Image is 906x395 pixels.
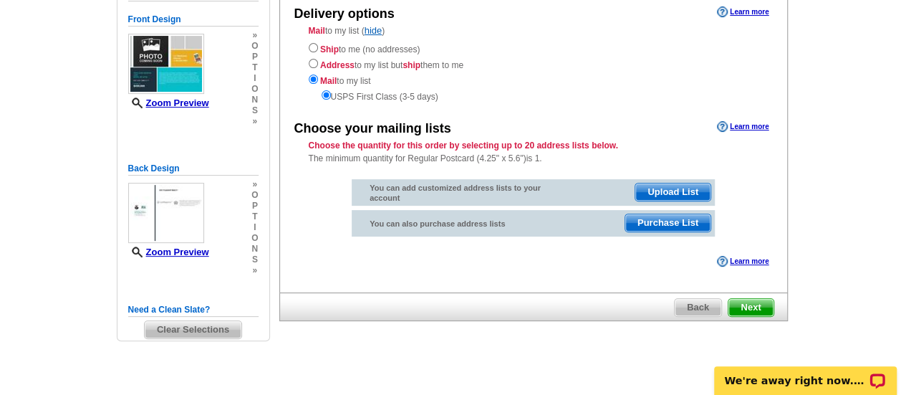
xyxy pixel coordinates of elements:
div: You can also purchase address lists [352,210,559,232]
strong: Mail [309,26,325,36]
div: Delivery options [294,5,395,24]
div: Choose your mailing lists [294,120,451,138]
span: p [251,52,258,62]
a: Back [674,298,722,317]
span: o [251,84,258,95]
span: Next [728,299,773,316]
strong: Address [320,60,355,70]
a: hide [365,25,382,36]
span: s [251,254,258,265]
iframe: LiveChat chat widget [705,350,906,395]
span: n [251,244,258,254]
div: to me (no addresses) to my list but them to me to my list [309,40,758,103]
span: i [251,73,258,84]
div: USPS First Class (3-5 days) [309,87,758,103]
span: » [251,179,258,190]
strong: ship [403,60,420,70]
span: i [251,222,258,233]
div: The minimum quantity for Regular Postcard (4.25" x 5.6")is 1. [280,139,787,165]
img: small-thumb.jpg [128,183,204,243]
a: Zoom Preview [128,247,209,257]
span: » [251,30,258,41]
span: p [251,201,258,211]
h5: Back Design [128,162,259,176]
span: t [251,62,258,73]
a: Learn more [717,256,768,267]
span: o [251,41,258,52]
span: o [251,233,258,244]
a: Learn more [717,121,768,133]
span: Purchase List [625,214,710,232]
h5: Need a Clean Slate? [128,303,259,317]
span: Upload List [635,184,710,201]
span: t [251,211,258,222]
span: s [251,105,258,116]
h5: Front Design [128,13,259,27]
span: » [251,265,258,276]
a: Learn more [717,6,768,18]
span: o [251,190,258,201]
strong: Ship [320,44,339,54]
div: to my list ( ) [280,24,787,103]
strong: Choose the quantity for this order by selecting up to 20 address lists below. [309,141,618,151]
strong: Mail [320,76,337,86]
span: Back [675,299,721,316]
a: Zoom Preview [128,97,209,108]
div: You can add customized address lists to your account [352,179,559,206]
span: » [251,116,258,127]
span: n [251,95,258,105]
img: small-thumb.jpg [128,34,204,94]
span: Clear Selections [145,321,241,338]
